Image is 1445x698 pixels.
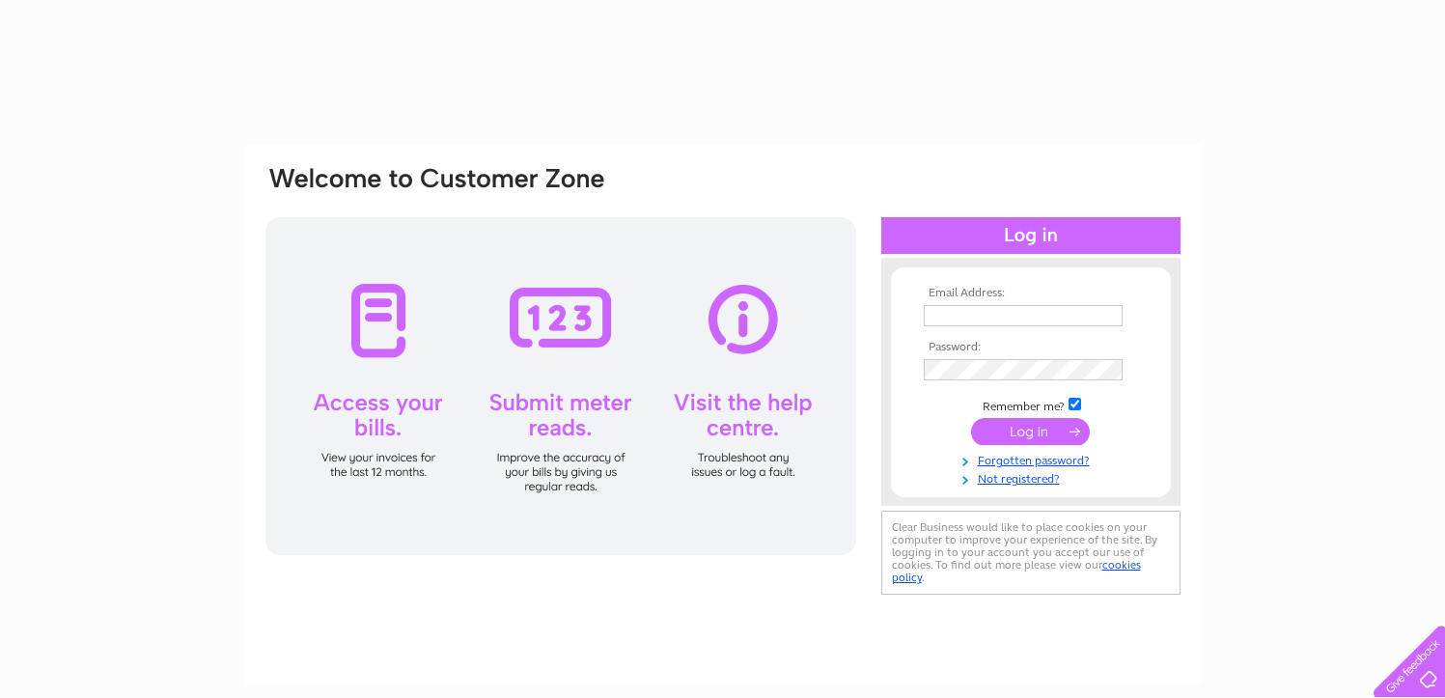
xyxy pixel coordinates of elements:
td: Remember me? [919,395,1143,414]
th: Password: [919,341,1143,354]
th: Email Address: [919,287,1143,300]
div: Clear Business would like to place cookies on your computer to improve your experience of the sit... [881,511,1181,595]
input: Submit [971,418,1090,445]
a: Forgotten password? [924,450,1143,468]
a: Not registered? [924,468,1143,487]
a: cookies policy [892,558,1141,584]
